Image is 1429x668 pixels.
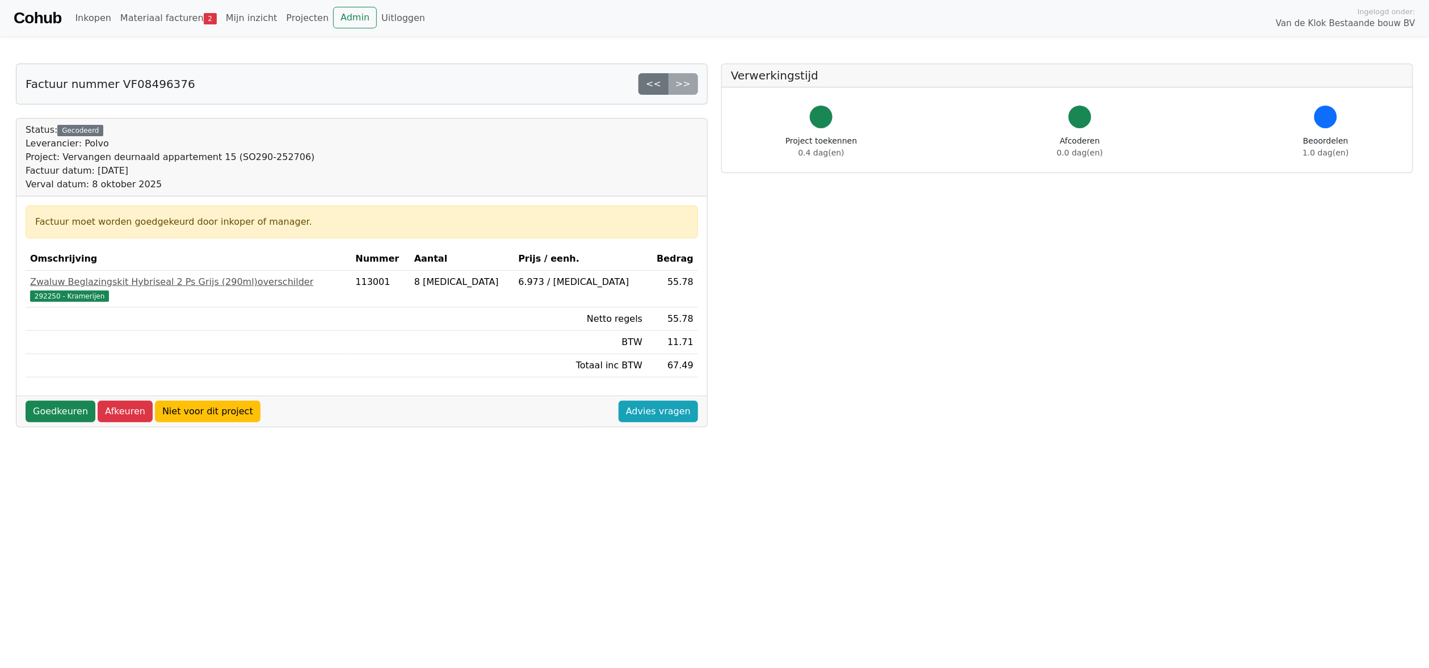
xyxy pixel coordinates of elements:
th: Prijs / eenh. [514,247,647,271]
a: Niet voor dit project [155,401,260,422]
span: 0.0 dag(en) [1057,148,1103,157]
th: Nummer [351,247,410,271]
span: Ingelogd onder: [1357,6,1415,17]
td: BTW [514,331,647,354]
div: Factuur moet worden goedgekeurd door inkoper of manager. [35,215,688,229]
a: Cohub [14,5,61,32]
h5: Verwerkingstijd [731,69,1403,82]
td: Totaal inc BTW [514,354,647,377]
span: 1.0 dag(en) [1303,148,1349,157]
td: 55.78 [647,308,698,331]
td: 67.49 [647,354,698,377]
div: Zwaluw Beglazingskit Hybriseal 2 Ps Grijs (290ml)overschilder [30,275,347,289]
div: Status: [26,123,314,191]
a: Inkopen [70,7,115,30]
a: Admin [333,7,377,28]
span: 292250 - Kramerijen [30,291,109,302]
div: Beoordelen [1303,135,1349,159]
div: 6.973 / [MEDICAL_DATA] [518,275,642,289]
td: 55.78 [647,271,698,308]
div: Leverancier: Polvo [26,137,314,150]
span: 2 [204,13,217,24]
td: Netto regels [514,308,647,331]
a: << [638,73,669,95]
a: Goedkeuren [26,401,95,422]
td: 113001 [351,271,410,308]
td: 11.71 [647,331,698,354]
div: 8 [MEDICAL_DATA] [414,275,510,289]
span: 0.4 dag(en) [798,148,844,157]
a: Projecten [281,7,333,30]
th: Aantal [410,247,514,271]
div: Afcoderen [1057,135,1103,159]
a: Advies vragen [619,401,698,422]
span: Van de Klok Bestaande bouw BV [1276,17,1415,30]
a: Zwaluw Beglazingskit Hybriseal 2 Ps Grijs (290ml)overschilder292250 - Kramerijen [30,275,347,303]
div: Gecodeerd [57,125,103,136]
a: Uitloggen [377,7,430,30]
a: Materiaal facturen2 [116,7,221,30]
a: Mijn inzicht [221,7,282,30]
div: Project: Vervangen deurnaald appartement 15 (SO290-252706) [26,150,314,164]
div: Project toekennen [785,135,857,159]
div: Factuur datum: [DATE] [26,164,314,178]
div: Verval datum: 8 oktober 2025 [26,178,314,191]
h5: Factuur nummer VF08496376 [26,77,195,91]
th: Omschrijving [26,247,351,271]
a: Afkeuren [98,401,153,422]
th: Bedrag [647,247,698,271]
